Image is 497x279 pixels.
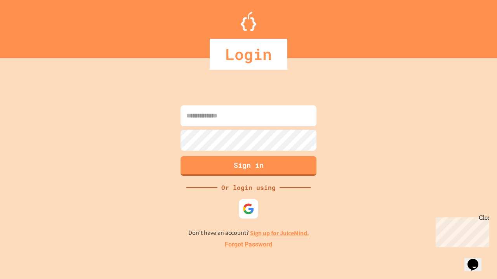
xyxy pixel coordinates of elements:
a: Forgot Password [225,240,272,249]
div: Or login using [217,183,280,192]
p: Don't have an account? [188,228,309,238]
iframe: chat widget [464,248,489,271]
div: Login [210,39,287,70]
iframe: chat widget [433,214,489,247]
img: Logo.svg [241,12,256,31]
img: google-icon.svg [243,203,254,215]
button: Sign in [181,156,316,176]
a: Sign up for JuiceMind. [250,229,309,237]
div: Chat with us now!Close [3,3,54,49]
